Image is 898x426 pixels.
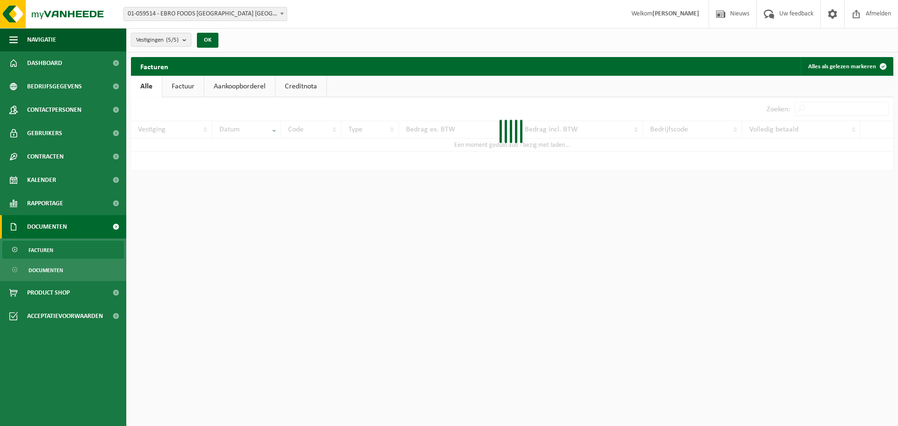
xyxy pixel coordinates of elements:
count: (5/5) [166,37,179,43]
span: Bedrijfsgegevens [27,75,82,98]
span: Contracten [27,145,64,168]
span: Facturen [29,241,53,259]
button: OK [197,33,218,48]
span: Product Shop [27,281,70,304]
span: Contactpersonen [27,98,81,122]
a: Aankoopborderel [204,76,275,97]
a: Documenten [2,261,124,279]
span: Kalender [27,168,56,192]
strong: [PERSON_NAME] [652,10,699,17]
a: Factuur [162,76,204,97]
span: Dashboard [27,51,62,75]
span: 01-059514 - EBRO FOODS BELGIUM NV - MERKSEM [123,7,287,21]
span: Acceptatievoorwaarden [27,304,103,328]
a: Creditnota [275,76,326,97]
button: Vestigingen(5/5) [131,33,191,47]
span: Documenten [27,215,67,238]
span: Gebruikers [27,122,62,145]
span: Documenten [29,261,63,279]
span: Vestigingen [136,33,179,47]
span: 01-059514 - EBRO FOODS BELGIUM NV - MERKSEM [124,7,287,21]
span: Rapportage [27,192,63,215]
span: Navigatie [27,28,56,51]
a: Alle [131,76,162,97]
button: Alles als gelezen markeren [801,57,892,76]
a: Facturen [2,241,124,259]
h2: Facturen [131,57,178,75]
